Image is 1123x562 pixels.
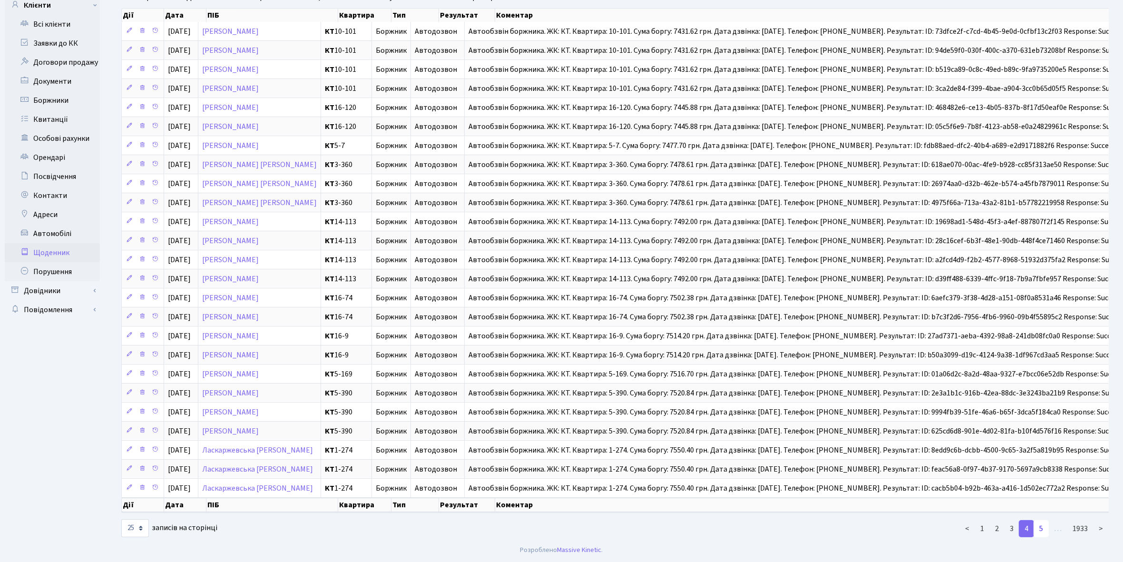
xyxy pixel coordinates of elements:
a: [PERSON_NAME] [PERSON_NAME] [202,178,317,189]
span: Автообзвін боржника. ЖК: КТ. Квартира: 14-113. Сума боргу: 7492.00 грн. Дата дзвінка: [DATE]. Тел... [469,274,1122,284]
span: 1-274 [325,446,368,454]
th: Квартира [338,9,391,22]
span: [DATE] [168,445,191,455]
span: Автообзвін боржника. ЖК: КТ. Квартира: 16-74. Сума боргу: 7502.38 грн. Дата дзвінка: [DATE]. Теле... [469,293,1122,303]
a: [PERSON_NAME] [202,350,259,360]
div: Розроблено . [520,545,603,555]
a: > [1093,520,1109,537]
span: [DATE] [168,140,191,151]
span: 5-7 [325,142,368,149]
b: КТ [325,350,334,360]
span: Боржник [376,199,407,207]
span: [DATE] [168,407,191,417]
span: Автодозвон [415,332,460,340]
span: Автодозвон [415,66,460,73]
span: [DATE] [168,217,191,227]
a: [PERSON_NAME] [PERSON_NAME] [202,159,317,170]
span: [DATE] [168,331,191,341]
span: [DATE] [168,388,191,398]
span: Автодозвон [415,199,460,207]
a: 2 [989,520,1005,537]
span: 1-274 [325,465,368,473]
span: Автодозвон [415,294,460,302]
span: 10-101 [325,28,368,35]
span: 16-120 [325,123,368,130]
span: 1-274 [325,484,368,492]
b: КТ [325,26,334,37]
b: КТ [325,140,334,151]
span: [DATE] [168,159,191,170]
span: Боржник [376,370,407,378]
span: Боржник [376,389,407,397]
th: Результат [439,9,495,22]
span: Боржник [376,218,407,226]
span: 14-113 [325,218,368,226]
a: Довідники [5,281,100,300]
span: Боржник [376,28,407,35]
span: 3-360 [325,161,368,168]
a: Особові рахунки [5,129,100,148]
span: 5-390 [325,389,368,397]
span: Автодозвон [415,275,460,283]
b: КТ [325,255,334,265]
b: КТ [325,83,334,94]
span: 14-113 [325,237,368,245]
span: Боржник [376,104,407,111]
span: Боржник [376,446,407,454]
a: [PERSON_NAME] [202,369,259,379]
a: [PERSON_NAME] [202,255,259,265]
span: [DATE] [168,426,191,436]
a: Автомобілі [5,224,100,243]
a: Документи [5,72,100,91]
span: Боржник [376,237,407,245]
span: Автодозвон [415,389,460,397]
select: записів на сторінці [121,519,149,537]
a: [PERSON_NAME] [202,388,259,398]
span: [DATE] [168,121,191,132]
span: Автодозвон [415,351,460,359]
b: КТ [325,426,334,436]
b: КТ [325,331,334,341]
span: Боржник [376,161,407,168]
a: [PERSON_NAME] [202,331,259,341]
b: КТ [325,445,334,455]
span: Боржник [376,66,407,73]
span: Автообзвін боржника. ЖК: КТ. Квартира: 3-360. Сума боргу: 7478.61 грн. Дата дзвінка: [DATE]. Теле... [469,159,1123,170]
a: Massive Kinetic [557,545,602,555]
span: 16-9 [325,351,368,359]
span: Автодозвон [415,28,460,35]
span: Автодозвон [415,446,460,454]
span: 10-101 [325,66,368,73]
a: [PERSON_NAME] [202,121,259,132]
b: КТ [325,464,334,474]
span: 16-74 [325,313,368,321]
b: КТ [325,293,334,303]
span: Автодозвон [415,104,460,111]
span: Боржник [376,142,407,149]
a: Квитанції [5,110,100,129]
a: [PERSON_NAME] [202,236,259,246]
span: Автодозвон [415,180,460,187]
b: КТ [325,64,334,75]
span: Автодозвон [415,313,460,321]
span: Автодозвон [415,123,460,130]
span: [DATE] [168,26,191,37]
span: Автообзвін боржника. ЖК: КТ. Квартира: 10-101. Сума боргу: 7431.62 грн. Дата дзвінка: [DATE]. Тел... [469,26,1123,37]
span: 3-360 [325,180,368,187]
span: Боржник [376,313,407,321]
a: Ласкаржевська [PERSON_NAME] [202,464,313,474]
a: [PERSON_NAME] [202,217,259,227]
a: Ласкаржевська [PERSON_NAME] [202,483,313,493]
b: КТ [325,407,334,417]
a: [PERSON_NAME] [202,45,259,56]
a: Посвідчення [5,167,100,186]
th: Дата [164,498,206,512]
span: 16-74 [325,294,368,302]
span: 16-9 [325,332,368,340]
th: Дата [164,9,206,22]
th: Тип [391,9,439,22]
a: [PERSON_NAME] [202,26,259,37]
b: КТ [325,102,334,113]
span: 10-101 [325,85,368,92]
a: [PERSON_NAME] [202,64,259,75]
